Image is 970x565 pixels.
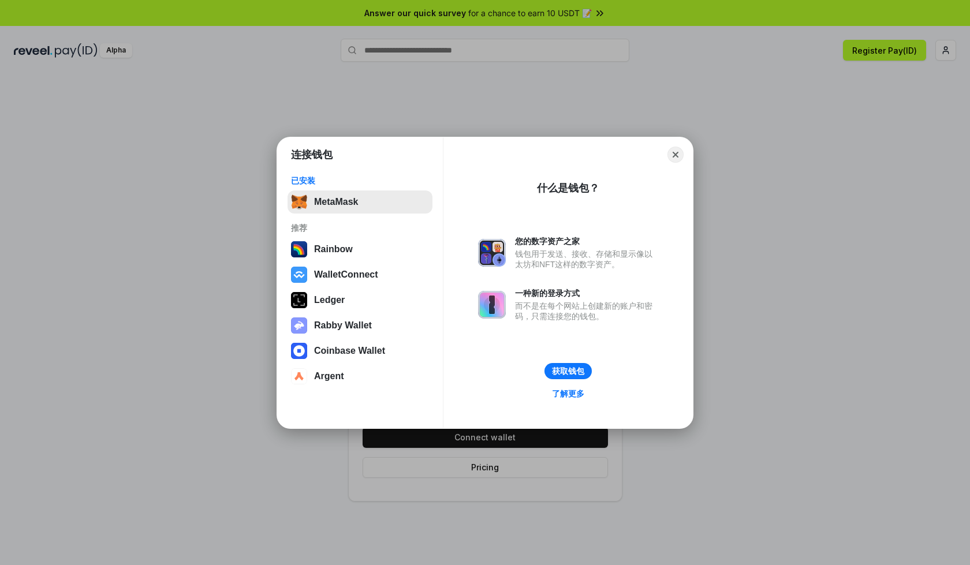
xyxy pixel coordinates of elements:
[291,194,307,210] img: svg+xml,%3Csvg%20fill%3D%22none%22%20height%3D%2233%22%20viewBox%3D%220%200%2035%2033%22%20width%...
[545,386,591,401] a: 了解更多
[515,301,658,321] div: 而不是在每个网站上创建新的账户和密码，只需连接您的钱包。
[314,320,372,331] div: Rabby Wallet
[314,270,378,280] div: WalletConnect
[288,238,432,261] button: Rainbow
[288,339,432,362] button: Coinbase Wallet
[291,267,307,283] img: svg+xml,%3Csvg%20width%3D%2228%22%20height%3D%2228%22%20viewBox%3D%220%200%2028%2028%22%20fill%3D...
[544,363,592,379] button: 获取钱包
[314,244,353,255] div: Rainbow
[291,223,429,233] div: 推荐
[537,181,599,195] div: 什么是钱包？
[291,343,307,359] img: svg+xml,%3Csvg%20width%3D%2228%22%20height%3D%2228%22%20viewBox%3D%220%200%2028%2028%22%20fill%3D...
[288,263,432,286] button: WalletConnect
[288,314,432,337] button: Rabby Wallet
[291,148,333,162] h1: 连接钱包
[288,365,432,388] button: Argent
[291,368,307,384] img: svg+xml,%3Csvg%20width%3D%2228%22%20height%3D%2228%22%20viewBox%3D%220%200%2028%2028%22%20fill%3D...
[314,197,358,207] div: MetaMask
[291,241,307,257] img: svg+xml,%3Csvg%20width%3D%22120%22%20height%3D%22120%22%20viewBox%3D%220%200%20120%20120%22%20fil...
[291,175,429,186] div: 已安装
[667,147,684,163] button: Close
[314,295,345,305] div: Ledger
[288,190,432,214] button: MetaMask
[478,291,506,319] img: svg+xml,%3Csvg%20xmlns%3D%22http%3A%2F%2Fwww.w3.org%2F2000%2Fsvg%22%20fill%3D%22none%22%20viewBox...
[515,288,658,298] div: 一种新的登录方式
[552,366,584,376] div: 获取钱包
[552,388,584,399] div: 了解更多
[314,346,385,356] div: Coinbase Wallet
[515,249,658,270] div: 钱包用于发送、接收、存储和显示像以太坊和NFT这样的数字资产。
[291,292,307,308] img: svg+xml,%3Csvg%20xmlns%3D%22http%3A%2F%2Fwww.w3.org%2F2000%2Fsvg%22%20width%3D%2228%22%20height%3...
[314,371,344,381] div: Argent
[478,239,506,267] img: svg+xml,%3Csvg%20xmlns%3D%22http%3A%2F%2Fwww.w3.org%2F2000%2Fsvg%22%20fill%3D%22none%22%20viewBox...
[515,236,658,246] div: 您的数字资产之家
[291,317,307,334] img: svg+xml,%3Csvg%20xmlns%3D%22http%3A%2F%2Fwww.w3.org%2F2000%2Fsvg%22%20fill%3D%22none%22%20viewBox...
[288,289,432,312] button: Ledger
